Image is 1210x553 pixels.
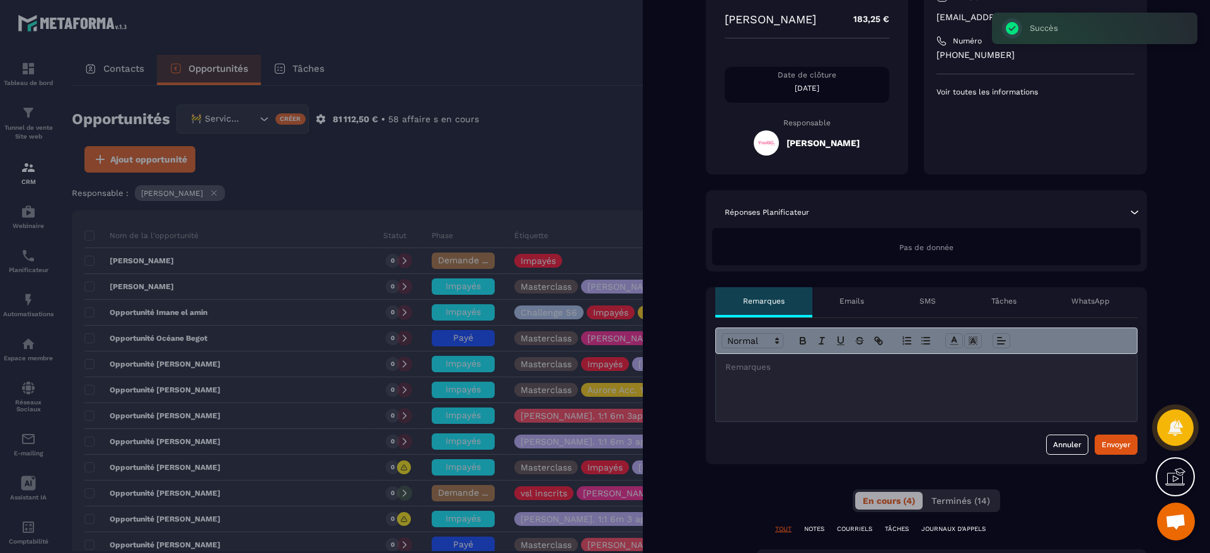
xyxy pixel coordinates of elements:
[743,296,785,306] p: Remarques
[936,11,1134,23] p: [EMAIL_ADDRESS][DOMAIN_NAME]
[1095,435,1138,455] button: Envoyer
[841,7,889,31] p: 183,25 €
[936,87,1134,97] p: Voir toutes les informations
[725,118,889,127] p: Responsable
[775,525,792,533] p: TOUT
[936,49,1134,61] p: [PHONE_NUMBER]
[931,496,990,506] span: Terminés (14)
[725,70,889,80] p: Date de clôture
[804,525,824,533] p: NOTES
[1157,503,1195,540] div: Ouvrir le chat
[924,492,998,510] button: Terminés (14)
[725,83,889,93] p: [DATE]
[786,138,860,148] h5: [PERSON_NAME]
[953,36,982,46] p: Numéro
[991,296,1017,306] p: Tâches
[921,525,986,533] p: JOURNAUX D'APPELS
[839,296,864,306] p: Emails
[899,243,954,252] span: Pas de donnée
[885,525,909,533] p: TÂCHES
[837,525,872,533] p: COURRIELS
[855,492,923,510] button: En cours (4)
[725,13,816,26] p: [PERSON_NAME]
[1071,296,1110,306] p: WhatsApp
[725,207,809,217] p: Réponses Planificateur
[1046,435,1088,455] button: Annuler
[1102,438,1131,451] div: Envoyer
[919,296,936,306] p: SMS
[863,496,915,506] span: En cours (4)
